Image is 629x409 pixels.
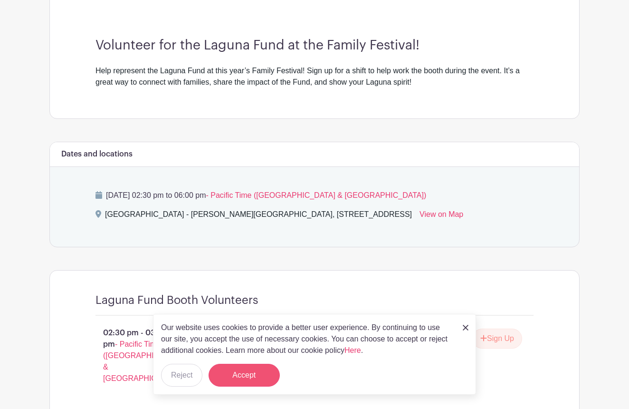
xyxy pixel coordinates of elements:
p: [DATE] 02:30 pm to 06:00 pm [95,190,534,201]
div: [GEOGRAPHIC_DATA] - [PERSON_NAME][GEOGRAPHIC_DATA], [STREET_ADDRESS] [105,209,412,224]
span: - Pacific Time ([GEOGRAPHIC_DATA] & [GEOGRAPHIC_DATA]) [103,340,185,382]
button: Accept [209,364,280,387]
h6: Dates and locations [61,150,133,159]
h3: Volunteer for the Laguna Fund at the Family Festival! [95,38,534,54]
a: Here [344,346,361,354]
h4: Laguna Fund Booth Volunteers [95,293,258,307]
div: Help represent the Laguna Fund at this year’s Family Festival! Sign up for a shift to help work t... [95,65,534,88]
p: Our website uses cookies to provide a better user experience. By continuing to use our site, you ... [161,322,453,356]
span: - Pacific Time ([GEOGRAPHIC_DATA] & [GEOGRAPHIC_DATA]) [206,191,426,199]
img: close_button-5f87c8562297e5c2d7936805f587ecaba9071eb48480494691a3f1689db116b3.svg [463,325,468,331]
p: 02:30 pm - 03:00 pm [80,323,198,388]
button: Sign Up [472,329,522,349]
a: View on Map [419,209,463,224]
button: Reject [161,364,202,387]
